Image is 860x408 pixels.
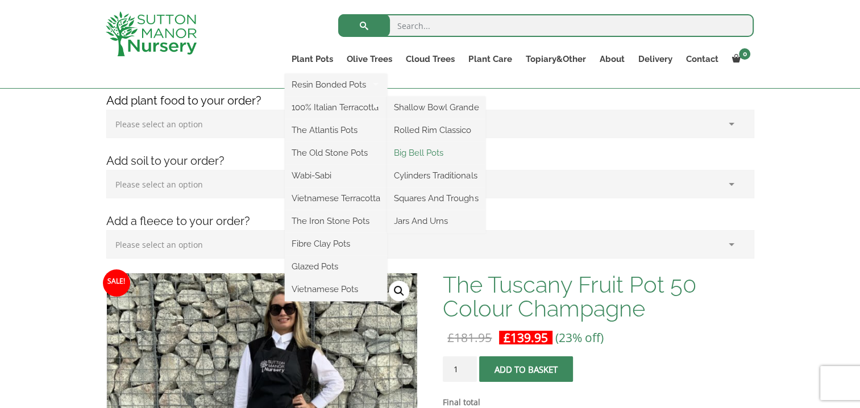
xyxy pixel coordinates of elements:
a: Squares And Troughs [387,190,485,207]
bdi: 181.95 [447,330,492,345]
h4: Add a fleece to your order? [98,213,763,230]
a: Glazed Pots [285,258,387,275]
span: £ [504,330,510,345]
h1: The Tuscany Fruit Pot 50 Colour Champagne [443,273,754,320]
input: Product quantity [443,356,477,382]
a: 0 [725,51,754,67]
a: Rolled Rim Classico [387,122,485,139]
a: Wabi-Sabi [285,167,387,184]
a: 100% Italian Terracotta [285,99,387,116]
img: logo [106,11,197,56]
h4: Add plant food to your order? [98,92,763,110]
a: Olive Trees [340,51,399,67]
a: About [592,51,631,67]
a: Plant Care [462,51,518,67]
span: 0 [739,48,750,60]
a: The Old Stone Pots [285,144,387,161]
span: (23% off) [555,330,604,345]
a: Plant Pots [285,51,340,67]
a: Contact [679,51,725,67]
a: Topiary&Other [518,51,592,67]
a: The Atlantis Pots [285,122,387,139]
a: Cloud Trees [399,51,462,67]
a: Resin Bonded Pots [285,76,387,93]
span: £ [447,330,454,345]
a: Jars And Urns [387,213,485,230]
a: Vietnamese Pots [285,281,387,298]
a: Vietnamese Terracotta [285,190,387,207]
a: View full-screen image gallery [389,281,409,301]
a: The Iron Stone Pots [285,213,387,230]
a: Shallow Bowl Grande [387,99,485,116]
a: Cylinders Traditionals [387,167,485,184]
span: Sale! [103,269,130,297]
a: Delivery [631,51,679,67]
button: Add to basket [479,356,573,382]
bdi: 139.95 [504,330,548,345]
a: Fibre Clay Pots [285,235,387,252]
h4: Add soil to your order? [98,152,763,170]
input: Search... [338,14,754,37]
a: Big Bell Pots [387,144,485,161]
